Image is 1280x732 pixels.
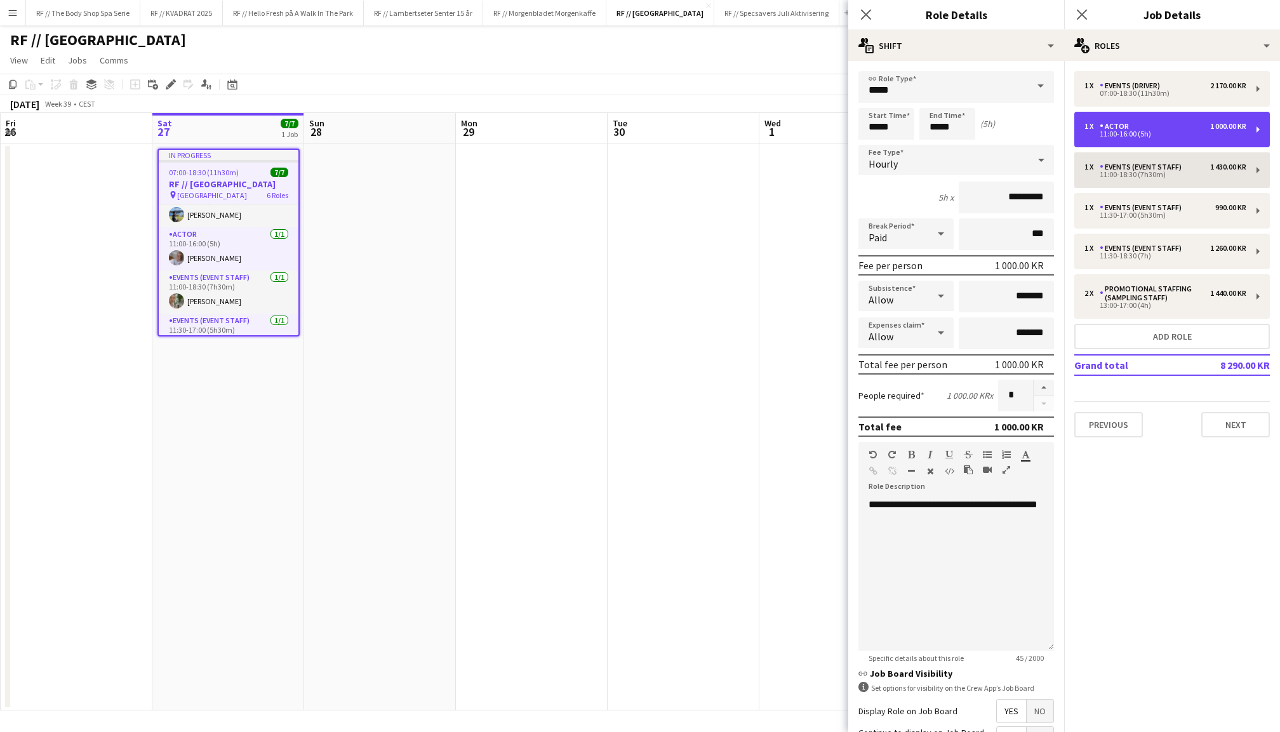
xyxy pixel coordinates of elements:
[1006,653,1054,663] span: 45 / 2000
[5,52,33,69] a: View
[159,314,298,361] app-card-role: Events (Event Staff)1/111:30-17:00 (5h30m)
[1074,412,1143,437] button: Previous
[26,1,140,25] button: RF // The Body Shop Spa Serie
[764,117,781,129] span: Wed
[995,358,1044,371] div: 1 000.00 KR
[1034,380,1054,396] button: Increase
[1210,81,1246,90] div: 2 170.00 KR
[4,124,16,139] span: 26
[1100,244,1187,253] div: Events (Event Staff)
[1074,355,1190,375] td: Grand total
[1084,302,1246,309] div: 13:00-17:00 (4h)
[858,259,923,272] div: Fee per person
[858,668,1054,679] h3: Job Board Visibility
[947,390,993,401] div: 1 000.00 KR x
[848,30,1064,61] div: Shift
[156,124,172,139] span: 27
[159,178,298,190] h3: RF // [GEOGRAPHIC_DATA]
[1084,244,1100,253] div: 1 x
[1190,355,1270,375] td: 8 290.00 KR
[309,117,324,129] span: Sun
[223,1,364,25] button: RF // Hello Fresh på A Walk In The Park
[1084,163,1100,171] div: 1 x
[869,157,898,170] span: Hourly
[888,449,897,460] button: Redo
[100,55,128,66] span: Comms
[1210,122,1246,131] div: 1 000.00 KR
[1215,203,1246,212] div: 990.00 KR
[995,259,1044,272] div: 1 000.00 KR
[1064,6,1280,23] h3: Job Details
[997,700,1026,722] span: Yes
[858,358,947,371] div: Total fee per person
[1084,81,1100,90] div: 1 x
[159,184,298,227] app-card-role: Events (Driver)1/107:00-18:30 (11h30m)[PERSON_NAME]
[869,293,893,306] span: Allow
[1084,131,1246,137] div: 11:00-16:00 (5h)
[1084,90,1246,96] div: 07:00-18:30 (11h30m)
[483,1,606,25] button: RF // Morgenbladet Morgenkaffe
[945,466,954,476] button: HTML Code
[6,117,16,129] span: Fri
[1084,212,1246,218] div: 11:30-17:00 (5h30m)
[1002,465,1011,475] button: Fullscreen
[459,124,477,139] span: 29
[858,653,974,663] span: Specific details about this role
[42,99,74,109] span: Week 39
[1021,449,1030,460] button: Text Color
[1100,203,1187,212] div: Events (Event Staff)
[1027,700,1053,722] span: No
[140,1,223,25] button: RF // KVADRAT 2025
[1100,163,1187,171] div: Events (Event Staff)
[869,330,893,343] span: Allow
[1084,171,1246,178] div: 11:00-18:30 (7h30m)
[926,449,935,460] button: Italic
[869,449,877,460] button: Undo
[1100,81,1165,90] div: Events (Driver)
[1064,30,1280,61] div: Roles
[1100,284,1210,302] div: Promotional Staffing (Sampling Staff)
[1084,122,1100,131] div: 1 x
[36,52,60,69] a: Edit
[945,449,954,460] button: Underline
[606,1,714,25] button: RF // [GEOGRAPHIC_DATA]
[1210,244,1246,253] div: 1 260.00 KR
[907,466,916,476] button: Horizontal Line
[611,124,627,139] span: 30
[938,192,954,203] div: 5h x
[1100,122,1134,131] div: Actor
[307,124,324,139] span: 28
[10,30,186,50] h1: RF // [GEOGRAPHIC_DATA]
[858,705,957,717] label: Display Role on Job Board
[613,117,627,129] span: Tue
[858,390,924,401] label: People required
[907,449,916,460] button: Bold
[63,52,92,69] a: Jobs
[159,227,298,270] app-card-role: Actor1/111:00-16:00 (5h)[PERSON_NAME]
[1210,289,1246,298] div: 1 440.00 KR
[858,420,902,433] div: Total fee
[1210,163,1246,171] div: 1 430.00 KR
[1002,449,1011,460] button: Ordered List
[41,55,55,66] span: Edit
[159,150,298,160] div: In progress
[95,52,133,69] a: Comms
[159,270,298,314] app-card-role: Events (Event Staff)1/111:00-18:30 (7h30m)[PERSON_NAME]
[267,190,288,200] span: 6 Roles
[169,168,239,177] span: 07:00-18:30 (11h30m)
[270,168,288,177] span: 7/7
[1074,324,1270,349] button: Add role
[1084,253,1246,259] div: 11:30-18:30 (7h)
[281,119,298,128] span: 7/7
[858,682,1054,694] div: Set options for visibility on the Crew App’s Job Board
[869,231,887,244] span: Paid
[980,118,995,130] div: (5h)
[461,117,477,129] span: Mon
[157,149,300,336] app-job-card: In progress07:00-18:30 (11h30m)7/7RF // [GEOGRAPHIC_DATA] [GEOGRAPHIC_DATA]6 RolesEvents (Driver)...
[10,55,28,66] span: View
[994,420,1044,433] div: 1 000.00 KR
[177,190,247,200] span: [GEOGRAPHIC_DATA]
[983,465,992,475] button: Insert video
[983,449,992,460] button: Unordered List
